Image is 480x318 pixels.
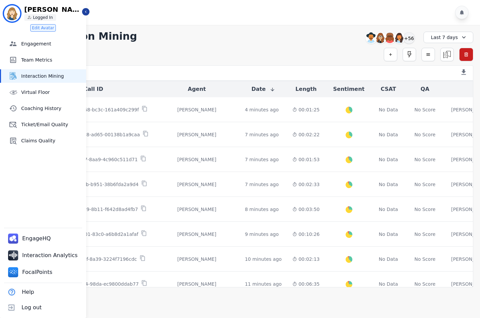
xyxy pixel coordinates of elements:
[292,206,320,213] div: 00:03:50
[292,181,320,188] div: 00:02:33
[414,181,436,188] div: No Score
[1,134,86,147] a: Claims Quality
[292,256,320,262] div: 00:02:13
[83,85,103,93] button: Call ID
[159,106,234,113] div: [PERSON_NAME]
[159,156,234,163] div: [PERSON_NAME]
[295,85,317,93] button: Length
[292,131,320,138] div: 00:02:22
[378,231,399,238] div: No Data
[378,256,399,262] div: No Data
[41,256,137,262] p: 4207ee71-ff49-490f-8a39-3224f7196cdc
[40,156,138,163] p: 4e2f0f5b-14a7-4f07-8aa9-4c960c511d71
[33,15,53,20] p: Logged In
[292,231,320,238] div: 00:10:26
[420,85,429,93] button: QA
[245,256,282,262] div: 10 minutes ago
[378,181,399,188] div: No Data
[378,156,399,163] div: No Data
[5,264,57,280] a: FocalPoints
[159,231,234,238] div: [PERSON_NAME]
[414,256,436,262] div: No Score
[39,181,139,188] p: 5c8a6f21-a4bd-492b-b951-38b6fda2a9d4
[22,288,34,296] span: Help
[39,106,139,113] p: 0564000b-a99e-4858-bc3c-161a409c299f
[21,57,83,63] span: Team Metrics
[381,85,396,93] button: CSAT
[414,131,436,138] div: No Score
[245,106,279,113] div: 4 minutes ago
[245,206,279,213] div: 8 minutes ago
[292,106,320,113] div: 00:01:25
[21,73,83,79] span: Interaction Mining
[245,181,279,188] div: 7 minutes ago
[159,181,234,188] div: [PERSON_NAME]
[159,281,234,287] div: [PERSON_NAME]
[414,156,436,163] div: No Score
[28,15,32,20] img: person
[378,106,399,113] div: No Data
[245,281,282,287] div: 11 minutes ago
[245,231,279,238] div: 9 minutes ago
[4,300,43,315] button: Log out
[378,281,399,287] div: No Data
[1,102,86,115] a: Coaching History
[22,235,52,243] span: EngageHQ
[39,281,139,287] p: c559e9e8-1df6-4ec4-98da-ec9800ddab77
[292,281,320,287] div: 00:06:35
[21,105,83,112] span: Coaching History
[414,106,436,113] div: No Score
[5,231,55,246] a: EngageHQ
[4,5,20,22] img: Bordered avatar
[159,131,234,138] div: [PERSON_NAME]
[423,32,473,43] div: Last 7 days
[22,251,79,259] span: Interaction Analytics
[21,121,83,128] span: Ticket/Email Quality
[251,85,275,93] button: Date
[414,206,436,213] div: No Score
[245,131,279,138] div: 7 minutes ago
[21,89,83,96] span: Virtual Floor
[1,85,86,99] a: Virtual Floor
[1,69,86,83] a: Interaction Mining
[40,231,138,238] p: 2853bd23-ddc9-4101-83c0-a6b8d2a1afaf
[1,53,86,67] a: Team Metrics
[1,37,86,50] a: Engagement
[378,206,399,213] div: No Data
[30,24,56,32] button: Edit Avatar
[1,118,86,131] a: Ticket/Email Quality
[22,304,42,312] span: Log out
[21,137,83,144] span: Claims Quality
[414,281,436,287] div: No Score
[5,248,82,263] a: Interaction Analytics
[378,131,399,138] div: No Data
[414,231,436,238] div: No Score
[4,284,35,300] button: Help
[188,85,206,93] button: Agent
[159,256,234,262] div: [PERSON_NAME]
[24,6,81,13] p: [PERSON_NAME]
[21,40,83,47] span: Engagement
[333,85,364,93] button: Sentiment
[22,268,54,276] span: FocalPoints
[292,156,320,163] div: 00:01:53
[38,131,140,138] p: 3646a835-9877-4908-ad65-00138b1a9caa
[40,206,138,213] p: 7910f92a-44cb-41d9-8b11-f642d8ad4fb7
[245,156,279,163] div: 7 minutes ago
[403,32,415,44] div: +56
[159,206,234,213] div: [PERSON_NAME]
